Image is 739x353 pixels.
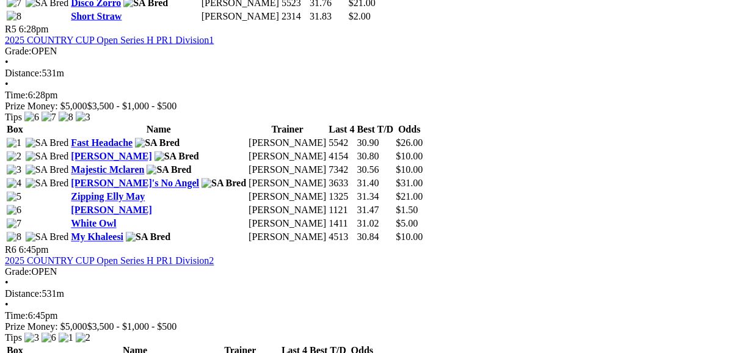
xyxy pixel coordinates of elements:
th: Name [70,124,247,136]
td: 31.02 [357,218,395,230]
img: SA Bred [147,165,191,176]
img: 3 [7,165,21,176]
div: OPEN [5,267,734,278]
a: [PERSON_NAME] [71,205,151,216]
td: 1121 [328,205,355,217]
img: 7 [7,219,21,230]
span: Box [7,125,23,135]
a: Majestic Mclaren [71,165,144,175]
span: Time: [5,311,28,321]
img: 3 [24,333,39,344]
td: 30.90 [357,137,395,150]
span: $3,500 - $1,000 - $500 [87,322,177,332]
img: SA Bred [135,138,180,149]
th: Odds [395,124,423,136]
span: R6 [5,245,16,255]
td: [PERSON_NAME] [248,218,327,230]
a: [PERSON_NAME] [71,151,151,162]
span: $21.00 [396,192,423,202]
th: Trainer [248,124,327,136]
a: Zipping Elly May [71,192,145,202]
a: My Khaleesi [71,232,123,242]
td: 2314 [281,10,308,23]
td: 5542 [328,137,355,150]
a: 2025 COUNTRY CUP Open Series H PR1 Division2 [5,256,214,266]
img: 1 [59,333,73,344]
td: 4154 [328,151,355,163]
div: Prize Money: $5,000 [5,322,734,333]
div: 6:28pm [5,90,734,101]
span: $10.00 [396,232,423,242]
img: 5 [7,192,21,203]
img: SA Bred [155,151,199,162]
span: $10.00 [396,165,423,175]
img: 3 [76,112,90,123]
td: [PERSON_NAME] [201,10,280,23]
span: $26.00 [396,138,423,148]
img: 8 [7,232,21,243]
td: 31.34 [357,191,395,203]
img: SA Bred [26,232,69,243]
span: Grade: [5,46,32,56]
span: Grade: [5,267,32,277]
div: Prize Money: $5,000 [5,101,734,112]
span: $2.00 [349,11,371,21]
img: SA Bred [26,178,69,189]
a: White Owl [71,219,116,229]
td: 31.40 [357,178,395,190]
span: $3,500 - $1,000 - $500 [87,101,177,111]
span: • [5,57,9,67]
span: $1.50 [396,205,418,216]
td: [PERSON_NAME] [248,205,327,217]
td: [PERSON_NAME] [248,178,327,190]
td: [PERSON_NAME] [248,231,327,244]
td: 30.84 [357,231,395,244]
span: • [5,300,9,310]
img: 7 [42,112,56,123]
span: • [5,278,9,288]
span: 6:28pm [19,24,49,34]
img: 6 [24,112,39,123]
span: Time: [5,90,28,100]
img: SA Bred [26,138,69,149]
a: 2025 COUNTRY CUP Open Series H PR1 Division1 [5,35,214,45]
a: Fast Headache [71,138,133,148]
img: 1 [7,138,21,149]
span: • [5,79,9,89]
td: 7342 [328,164,355,176]
img: SA Bred [202,178,246,189]
span: Tips [5,112,22,122]
span: Tips [5,333,22,343]
td: 30.80 [357,151,395,163]
th: Best T/D [357,124,395,136]
a: [PERSON_NAME]'s No Angel [71,178,199,189]
img: 4 [7,178,21,189]
a: Short Straw [71,11,122,21]
img: 2 [7,151,21,162]
img: 8 [59,112,73,123]
img: SA Bred [26,165,69,176]
img: 8 [7,11,21,22]
td: 1325 [328,191,355,203]
td: 31.47 [357,205,395,217]
td: [PERSON_NAME] [248,191,327,203]
span: Distance: [5,289,42,299]
img: SA Bred [26,151,69,162]
td: 30.56 [357,164,395,176]
th: Last 4 [328,124,355,136]
img: 6 [42,333,56,344]
td: 3633 [328,178,355,190]
div: OPEN [5,46,734,57]
td: 31.83 [309,10,347,23]
td: [PERSON_NAME] [248,137,327,150]
td: 4513 [328,231,355,244]
span: Distance: [5,68,42,78]
img: 6 [7,205,21,216]
img: 2 [76,333,90,344]
div: 531m [5,68,734,79]
span: R5 [5,24,16,34]
span: $31.00 [396,178,423,189]
div: 531m [5,289,734,300]
img: SA Bred [126,232,170,243]
span: 6:45pm [19,245,49,255]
